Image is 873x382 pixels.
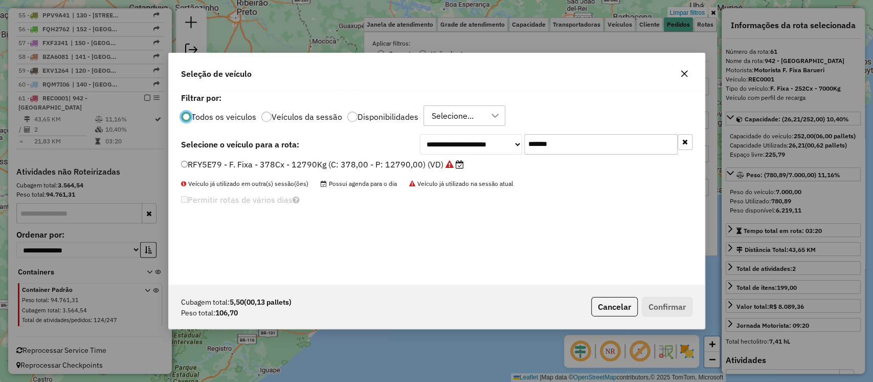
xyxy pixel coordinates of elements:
i: Veículo já utilizado na sessão atual [445,160,454,168]
i: Possui agenda para o dia [456,160,464,168]
span: Possui agenda para o dia [321,180,397,187]
button: Cancelar [591,297,638,316]
span: Seleção de veículo [181,68,252,80]
label: Veículos da sessão [272,113,342,121]
label: Permitir rotas de vários dias [181,190,300,209]
span: Veículo já utilizado na sessão atual [409,180,513,187]
span: Veículo já utilizado em outra(s) sessão(ões) [181,180,308,187]
span: (00,13 pallets) [244,298,292,307]
label: Todos os veiculos [191,113,256,121]
strong: 106,70 [215,308,238,319]
label: Filtrar por: [181,92,692,104]
i: Selecione pelo menos um veículo [293,196,300,204]
span: Cubagem total: [181,297,230,308]
input: Permitir rotas de vários dias [181,196,188,203]
label: RFY5E79 - F. Fixa - 378Cx - 12790Kg (C: 378,00 - P: 12790,00) (VD) [181,158,464,171]
input: RFY5E79 - F. Fixa - 378Cx - 12790Kg (C: 378,00 - P: 12790,00) (VD) [181,161,188,167]
strong: 5,50 [230,297,292,308]
strong: Selecione o veículo para a rota: [181,139,299,150]
span: Peso total: [181,308,215,319]
label: Disponibilidades [357,113,418,121]
div: Selecione... [428,106,477,125]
